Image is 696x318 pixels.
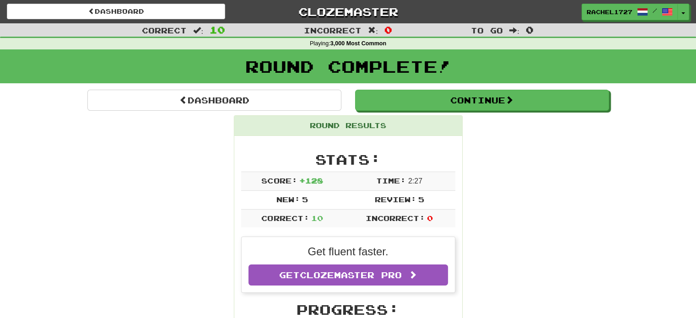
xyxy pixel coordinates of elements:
span: 0 [384,24,392,35]
span: 2 : 27 [408,177,422,185]
a: Rachel1727 / [582,4,678,20]
span: Score: [261,176,297,185]
span: / [653,7,657,14]
span: Clozemaster Pro [300,270,402,280]
span: Time: [376,176,406,185]
div: Round Results [234,116,462,136]
strong: 3,000 Most Common [330,40,386,47]
span: : [509,27,519,34]
span: 10 [311,214,323,222]
span: Correct: [261,214,309,222]
h2: Stats: [241,152,455,167]
span: 0 [526,24,534,35]
span: 5 [418,195,424,204]
span: + 128 [299,176,323,185]
button: Continue [355,90,609,111]
span: Correct [142,26,187,35]
span: 10 [210,24,225,35]
span: Incorrect: [366,214,425,222]
a: Clozemaster [239,4,457,20]
a: GetClozemaster Pro [248,264,448,286]
span: Incorrect [304,26,361,35]
a: Dashboard [7,4,225,19]
span: New: [276,195,300,204]
h1: Round Complete! [3,57,693,75]
span: Rachel1727 [587,8,632,16]
span: 5 [302,195,308,204]
span: : [368,27,378,34]
p: Get fluent faster. [248,244,448,259]
a: Dashboard [87,90,341,111]
span: : [193,27,203,34]
h2: Progress: [241,302,455,317]
span: To go [471,26,503,35]
span: 0 [427,214,433,222]
span: Review: [374,195,416,204]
